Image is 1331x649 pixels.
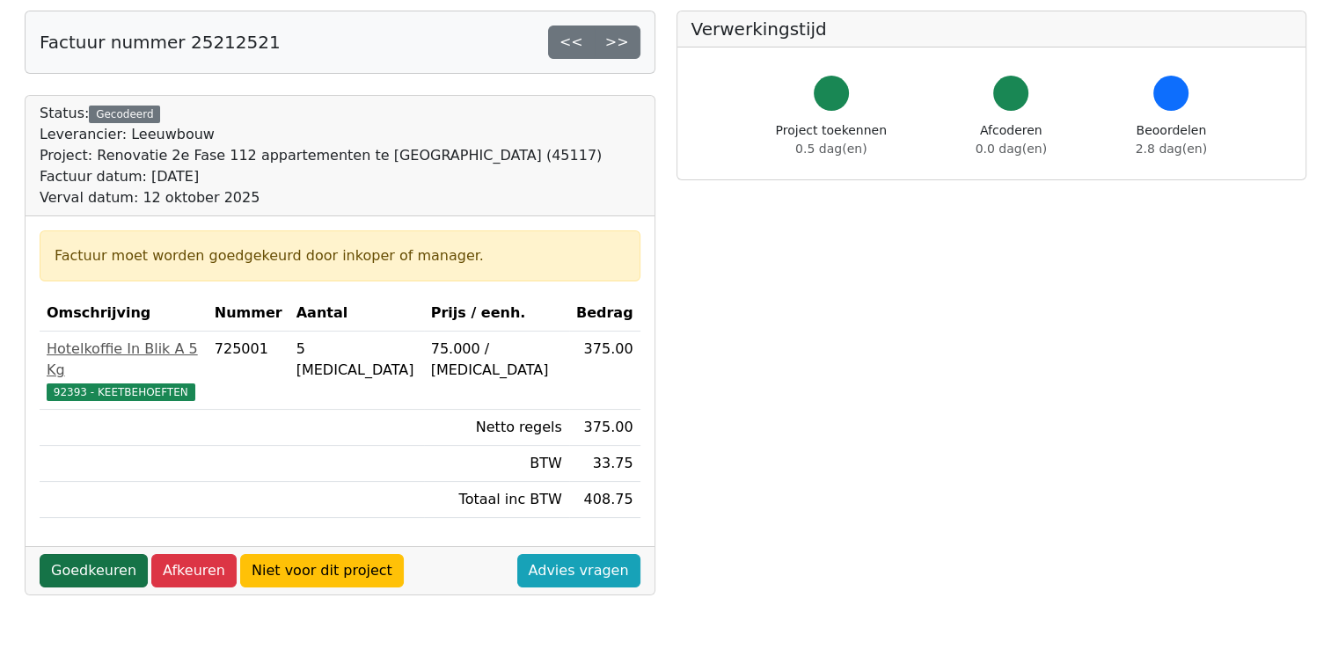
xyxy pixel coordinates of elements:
div: Project: Renovatie 2e Fase 112 appartementen te [GEOGRAPHIC_DATA] (45117) [40,145,602,166]
h5: Verwerkingstijd [691,18,1292,40]
div: Leverancier: Leeuwbouw [40,124,602,145]
th: Bedrag [569,295,640,332]
a: Afkeuren [151,554,237,587]
div: Gecodeerd [89,106,160,123]
div: Verval datum: 12 oktober 2025 [40,187,602,208]
div: Factuur moet worden goedgekeurd door inkoper of manager. [55,245,625,266]
a: Niet voor dit project [240,554,404,587]
th: Nummer [208,295,289,332]
td: 33.75 [569,446,640,482]
td: BTW [424,446,569,482]
div: 5 [MEDICAL_DATA] [296,339,417,381]
th: Prijs / eenh. [424,295,569,332]
a: >> [594,26,640,59]
th: Omschrijving [40,295,208,332]
a: Advies vragen [517,554,640,587]
a: << [548,26,595,59]
div: Status: [40,103,602,208]
span: 92393 - KEETBEHOEFTEN [47,383,195,401]
span: 0.5 dag(en) [795,142,867,156]
span: 2.8 dag(en) [1136,142,1207,156]
td: Netto regels [424,410,569,446]
span: 0.0 dag(en) [976,142,1047,156]
div: Beoordelen [1136,121,1207,158]
div: Afcoderen [976,121,1047,158]
td: 375.00 [569,410,640,446]
div: Project toekennen [776,121,887,158]
h5: Factuur nummer 25212521 [40,32,281,53]
a: Hotelkoffie In Blik A 5 Kg92393 - KEETBEHOEFTEN [47,339,201,402]
td: Totaal inc BTW [424,482,569,518]
td: 725001 [208,332,289,410]
td: 375.00 [569,332,640,410]
div: Hotelkoffie In Blik A 5 Kg [47,339,201,381]
td: 408.75 [569,482,640,518]
div: 75.000 / [MEDICAL_DATA] [431,339,562,381]
div: Factuur datum: [DATE] [40,166,602,187]
th: Aantal [289,295,424,332]
a: Goedkeuren [40,554,148,587]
